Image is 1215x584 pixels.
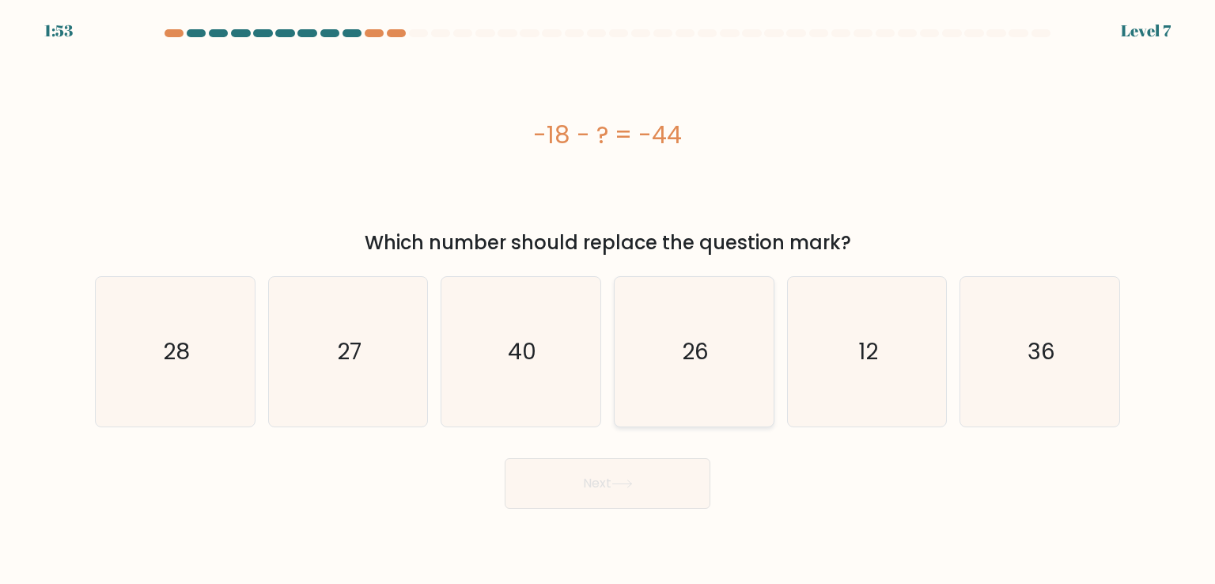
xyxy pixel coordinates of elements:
button: Next [505,458,710,509]
text: 40 [509,336,537,367]
text: 12 [858,336,878,367]
text: 28 [163,336,190,367]
text: 27 [337,336,361,367]
text: 36 [1028,336,1055,367]
div: Level 7 [1121,19,1171,43]
div: 1:53 [44,19,73,43]
text: 26 [682,336,709,367]
div: -18 - ? = -44 [95,117,1120,153]
div: Which number should replace the question mark? [104,229,1111,257]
